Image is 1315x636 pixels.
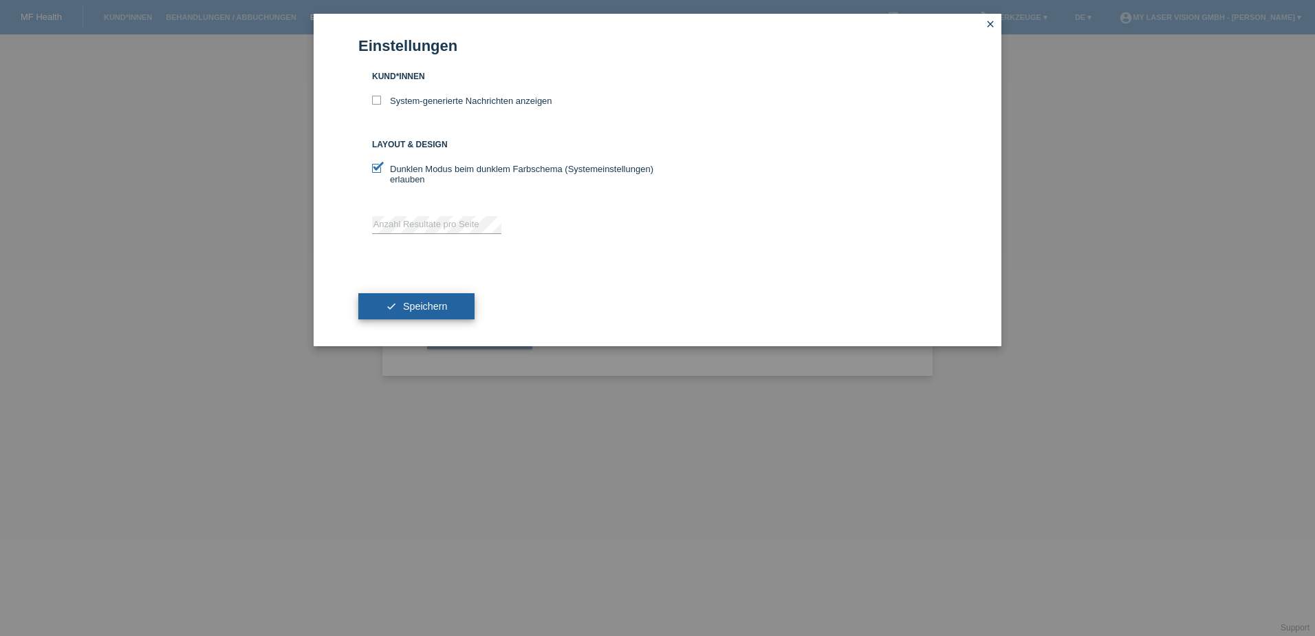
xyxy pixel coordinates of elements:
[358,37,957,54] h1: Einstellungen
[386,301,397,312] i: check
[372,164,657,184] label: Dunklen Modus beim dunklem Farbschema (Systemeinstellungen) erlauben
[372,140,657,150] h3: Layout & Design
[358,293,475,319] button: check Speichern
[372,96,552,106] label: System-generierte Nachrichten anzeigen
[372,72,657,82] h3: Kund*innen
[981,17,999,33] a: close
[403,301,447,312] span: Speichern
[985,19,996,30] i: close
